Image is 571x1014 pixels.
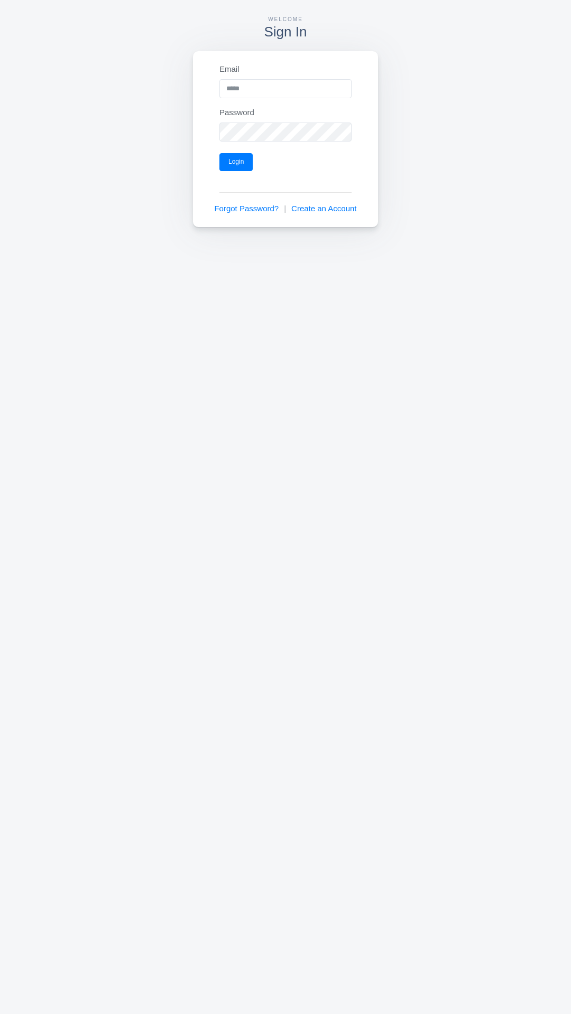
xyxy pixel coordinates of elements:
[291,203,356,215] a: Create an Account
[268,16,303,22] span: Welcome
[219,107,254,119] label: Password
[214,203,279,215] a: Forgot Password?
[219,63,240,76] label: Email
[284,203,286,215] span: |
[193,25,378,39] h3: Sign In
[219,153,253,171] button: Login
